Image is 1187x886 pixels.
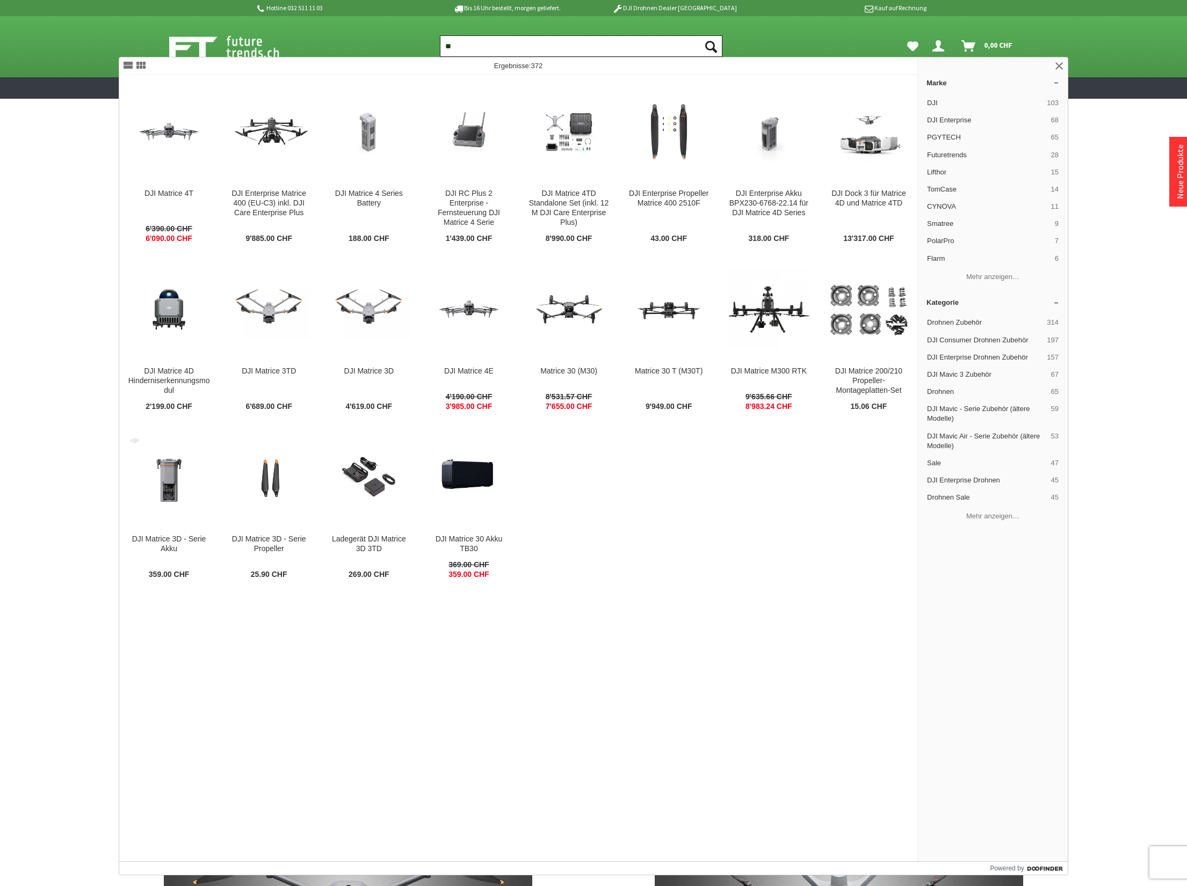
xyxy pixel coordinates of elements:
span: 9'885.00 CHF [245,234,292,244]
span: 25.90 CHF [251,570,287,580]
span: DJI Consumer Drohnen Zubehör [927,335,1043,345]
span: Sale [927,458,1047,468]
span: 14 [1051,185,1059,194]
a: DJI Matrice 4E DJI Matrice 4E 4'190.00 CHF 3'985.00 CHF [419,253,518,420]
span: PolarPro [927,236,1051,246]
span: 67 [1051,370,1059,379]
span: 8'531.57 CHF [546,392,592,402]
span: 103 [1047,98,1059,108]
a: DJI Matrice 200/210 Propeller-Montageplatten-Set DJI Matrice 200/210 Propeller-Montageplatten-Set... [819,253,918,420]
span: 8'983.24 CHF [746,402,792,412]
img: DJI Matrice 4D Hinderniserkennungsmodul [128,268,210,350]
div: DJI Matrice 4D Hinderniserkennungsmodul [128,367,210,396]
div: DJI Matrice 4T [128,189,210,199]
a: DJI Matrice 4T DJI Matrice 4T 6'390.00 CHF 6'090.00 CHF [119,75,219,252]
span: 28 [1051,150,1059,160]
span: 4'619.00 CHF [346,402,393,412]
span: 13'317.00 CHF [843,234,894,244]
span: 4'190.00 CHF [446,392,493,402]
span: Futuretrends [927,150,1047,160]
img: DJI Dock 3 für Matrice 4D und Matrice 4TD [828,91,910,173]
span: Powered by [990,863,1024,873]
span: 65 [1051,133,1059,142]
a: DJI Matrice 4D Hinderniserkennungsmodul DJI Matrice 4D Hinderniserkennungsmodul 2'199.00 CHF [119,253,219,420]
a: DJI Matrice 3D - Serie Propeller DJI Matrice 3D - Serie Propeller 25.90 CHF [219,421,319,588]
span: 53 [1051,431,1059,451]
span: DJI Enterprise Drohnen [927,475,1047,485]
span: 318.00 CHF [749,234,789,244]
span: 6'390.00 CHF [146,224,192,234]
div: DJI Dock 3 für Matrice 4D und Matrice 4TD [828,189,910,208]
span: 9'635.66 CHF [746,392,792,402]
span: Smatree [927,219,1051,229]
span: 0,00 CHF [984,36,1012,54]
span: 45 [1051,493,1059,502]
img: Ladegerät DJI Matrice 3D 3TD [328,446,410,508]
img: DJI Matrice 3D - Serie Propeller [228,448,310,507]
span: DJI Enterprise [927,115,1047,125]
p: Hotline 032 511 11 03 [255,2,423,14]
img: DJI Matrice 3D [328,280,410,339]
img: DJI RC Plus 2 Enterprise - Fernsteuerung DJI Matrice 4 Serie [428,91,510,173]
p: Kauf auf Rechnung [758,2,926,14]
a: Ladegerät DJI Matrice 3D 3TD Ladegerät DJI Matrice 3D 3TD 269.00 CHF [319,421,418,588]
div: Matrice 30 (M30) [528,367,610,376]
span: DJI Mavic Air - Serie Zubehör (ältere Modelle) [927,431,1047,451]
a: DJI Enterprise Akku BPX230-6768-22.14 für DJI Matrice 4D Series DJI Enterprise Akku BPX230-6768-2... [719,75,819,252]
span: Drohnen Sale [927,493,1047,502]
a: DJI Enterprise Propeller Matrice 400 2510F DJI Enterprise Propeller Matrice 400 2510F 43.00 CHF [619,75,719,252]
img: Shop Futuretrends - zur Startseite wechseln [169,33,303,60]
a: Warenkorb [957,35,1018,57]
a: Kategorie [918,294,1068,311]
a: DJI Matrice 3D - Serie Akku DJI Matrice 3D - Serie Akku 359.00 CHF [119,421,219,588]
div: DJI Matrice 3D - Serie Propeller [228,534,310,554]
div: DJI Matrice 4 Series Battery [328,189,410,208]
a: DJI Matrice 3TD DJI Matrice 3TD 6'689.00 CHF [219,253,319,420]
span: Lifthor [927,167,1047,177]
button: Suchen [700,35,722,57]
p: Bis 16 Uhr bestellt, morgen geliefert. [423,2,590,14]
input: Produkt, Marke, Kategorie, EAN, Artikelnummer… [440,35,722,57]
img: Matrice 30 T (M30T) [628,287,710,333]
div: DJI Matrice 3D - Serie Akku [128,534,210,554]
div: DJI Enterprise Akku BPX230-6768-22.14 für DJI Matrice 4D Series [728,189,810,218]
span: 157 [1047,353,1059,362]
span: 7 [1055,236,1059,246]
span: Drohnen Zubehör [927,318,1043,327]
span: 43.00 CHF [650,234,687,244]
span: 197 [1047,335,1059,345]
a: Powered by [990,862,1068,875]
span: 8'990.00 CHF [546,234,592,244]
a: DJI Matrice 3D DJI Matrice 3D 4'619.00 CHF [319,253,418,420]
img: DJI Enterprise Matrice 400 (EU-C3) inkl. DJI Care Enterprise Plus [228,109,310,155]
span: 7'655.00 CHF [546,402,592,412]
span: 372 [531,62,542,70]
div: DJI Enterprise Propeller Matrice 400 2510F [628,189,710,208]
span: 2'199.00 CHF [146,402,192,412]
a: DJI Enterprise Matrice 400 (EU-C3) inkl. DJI Care Enterprise Plus DJI Enterprise Matrice 400 (EU-... [219,75,319,252]
span: 359.00 CHF [448,570,489,580]
span: TomCase [927,185,1047,194]
span: 6 [1055,254,1059,263]
span: Flarm [927,254,1051,263]
a: DJI Matrice 4 Series Battery DJI Matrice 4 Series Battery 188.00 CHF [319,75,418,252]
img: DJI Matrice 4E [428,287,510,333]
a: Matrice 30 T (M30T) Matrice 30 T (M30T) 9'949.00 CHF [619,253,719,420]
span: 59 [1051,404,1059,423]
a: Meine Favoriten [902,35,924,57]
img: Matrice 30 (M30) [528,287,610,333]
span: 6'689.00 CHF [245,402,292,412]
a: DJI Dock 3 für Matrice 4D und Matrice 4TD DJI Dock 3 für Matrice 4D und Matrice 4TD 13'317.00 CHF [819,75,918,252]
span: 65 [1051,387,1059,397]
div: DJI Matrice 4TD Standalone Set (inkl. 12 M DJI Care Enterprise Plus) [528,189,610,228]
a: DJI Matrice M300 RTK DJI Matrice M300 RTK 9'635.66 CHF 8'983.24 CHF [719,253,819,420]
span: 47 [1051,458,1059,468]
div: DJI RC Plus 2 Enterprise - Fernsteuerung DJI Matrice 4 Serie [428,189,510,228]
span: DJI [927,98,1043,108]
button: Mehr anzeigen… [922,508,1063,525]
div: DJI Matrice 200/210 Propeller-Montageplatten-Set [828,367,910,396]
button: Mehr anzeigen… [922,268,1063,286]
span: DJI Mavic 3 Zubehör [927,370,1047,379]
img: DJI Enterprise Akku BPX230-6768-22.14 für DJI Matrice 4D Series [728,101,810,163]
span: 68 [1051,115,1059,125]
